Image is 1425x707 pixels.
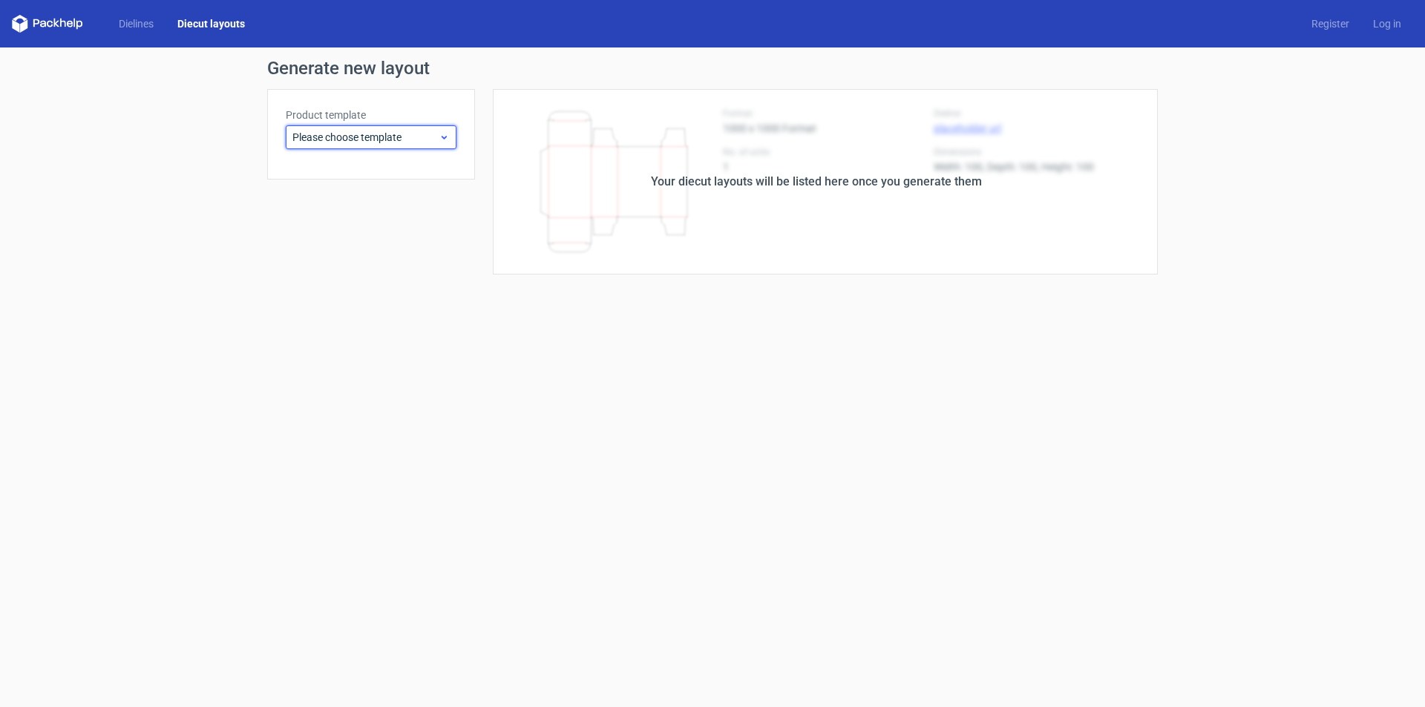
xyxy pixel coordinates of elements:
label: Product template [286,108,456,122]
h1: Generate new layout [267,59,1158,77]
a: Register [1300,16,1361,31]
div: Your diecut layouts will be listed here once you generate them [651,173,982,191]
a: Log in [1361,16,1413,31]
a: Dielines [107,16,166,31]
a: Diecut layouts [166,16,257,31]
span: Please choose template [292,130,439,145]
